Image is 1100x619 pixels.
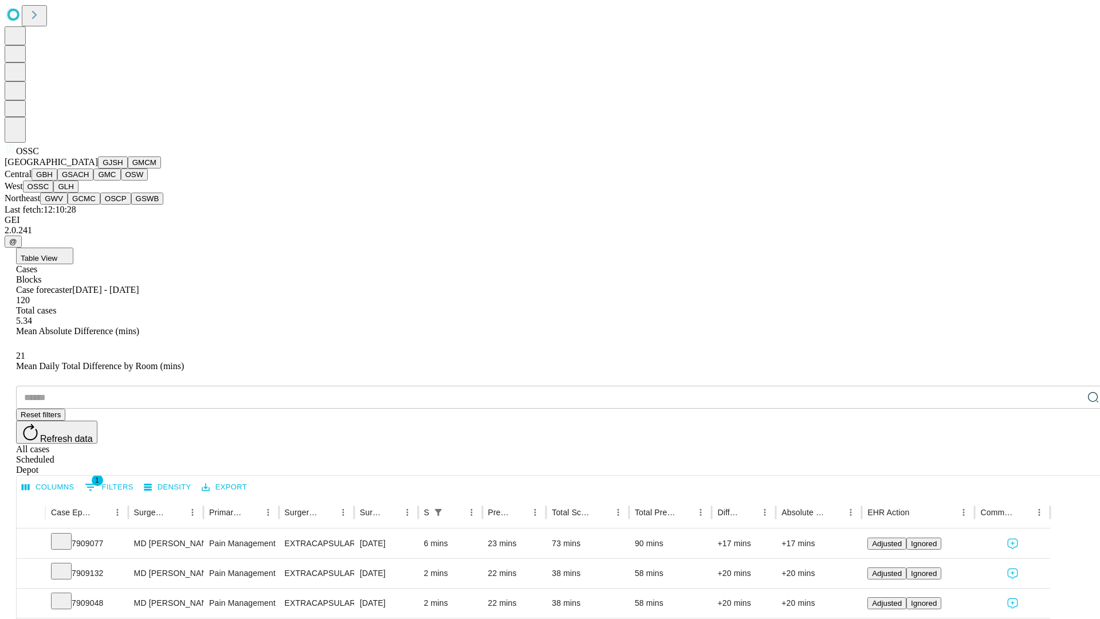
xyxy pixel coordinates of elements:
[956,504,972,520] button: Menu
[872,539,902,548] span: Adjusted
[68,193,100,205] button: GCMC
[867,538,906,550] button: Adjusted
[5,181,23,191] span: West
[424,559,477,588] div: 2 mins
[488,589,541,618] div: 22 mins
[19,479,77,496] button: Select columns
[244,504,260,520] button: Sort
[781,589,856,618] div: +20 mins
[827,504,843,520] button: Sort
[16,146,39,156] span: OSSC
[16,351,25,361] span: 21
[5,225,1095,236] div: 2.0.241
[463,504,480,520] button: Menu
[552,508,593,517] div: Total Scheduled Duration
[677,504,693,520] button: Sort
[843,504,859,520] button: Menu
[16,295,30,305] span: 120
[383,504,399,520] button: Sort
[610,504,626,520] button: Menu
[109,504,125,520] button: Menu
[872,569,902,578] span: Adjusted
[424,589,477,618] div: 2 mins
[335,504,351,520] button: Menu
[184,504,201,520] button: Menu
[757,504,773,520] button: Menu
[134,589,198,618] div: MD [PERSON_NAME] [PERSON_NAME] Md
[360,559,412,588] div: [DATE]
[285,508,318,517] div: Surgery Name
[980,508,1013,517] div: Comments
[527,504,543,520] button: Menu
[741,504,757,520] button: Sort
[285,559,348,588] div: EXTRACAPSULAR CATARACT REMOVAL WITH [MEDICAL_DATA]
[424,508,429,517] div: Scheduled In Room Duration
[906,538,941,550] button: Ignored
[5,193,40,203] span: Northeast
[1015,504,1031,520] button: Sort
[92,475,103,486] span: 1
[51,529,123,558] div: 7909077
[32,169,57,181] button: GBH
[594,504,610,520] button: Sort
[635,529,706,558] div: 90 mins
[635,559,706,588] div: 58 mins
[16,305,56,315] span: Total cases
[53,181,78,193] button: GLH
[867,508,909,517] div: EHR Action
[910,504,926,520] button: Sort
[399,504,415,520] button: Menu
[22,534,40,554] button: Expand
[40,434,93,444] span: Refresh data
[552,529,623,558] div: 73 mins
[260,504,276,520] button: Menu
[93,504,109,520] button: Sort
[82,478,136,496] button: Show filters
[872,599,902,608] span: Adjusted
[100,193,131,205] button: OSCP
[51,508,92,517] div: Case Epic Id
[717,559,770,588] div: +20 mins
[5,169,32,179] span: Central
[319,504,335,520] button: Sort
[131,193,164,205] button: GSWB
[22,594,40,614] button: Expand
[51,559,123,588] div: 7909132
[635,589,706,618] div: 58 mins
[360,508,382,517] div: Surgery Date
[209,589,273,618] div: Pain Management
[285,529,348,558] div: EXTRACAPSULAR CATARACT REMOVAL WITH [MEDICAL_DATA]
[552,589,623,618] div: 38 mins
[72,285,139,295] span: [DATE] - [DATE]
[16,285,72,295] span: Case forecaster
[717,529,770,558] div: +17 mins
[16,326,139,336] span: Mean Absolute Difference (mins)
[430,504,446,520] div: 1 active filter
[424,529,477,558] div: 6 mins
[5,157,98,167] span: [GEOGRAPHIC_DATA]
[141,479,194,496] button: Density
[21,254,57,263] span: Table View
[911,599,937,608] span: Ignored
[360,529,412,558] div: [DATE]
[40,193,68,205] button: GWV
[5,205,76,214] span: Last fetch: 12:10:28
[781,529,856,558] div: +17 mins
[23,181,54,193] button: OSSC
[134,529,198,558] div: MD [PERSON_NAME] [PERSON_NAME] Md
[717,589,770,618] div: +20 mins
[781,508,826,517] div: Absolute Difference
[360,589,412,618] div: [DATE]
[209,559,273,588] div: Pain Management
[168,504,184,520] button: Sort
[16,421,97,444] button: Refresh data
[511,504,527,520] button: Sort
[488,529,541,558] div: 23 mins
[488,508,510,517] div: Predicted In Room Duration
[906,567,941,579] button: Ignored
[285,589,348,618] div: EXTRACAPSULAR CATARACT REMOVAL WITH [MEDICAL_DATA]
[16,409,65,421] button: Reset filters
[1031,504,1047,520] button: Menu
[134,559,198,588] div: MD [PERSON_NAME] [PERSON_NAME] Md
[911,569,937,578] span: Ignored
